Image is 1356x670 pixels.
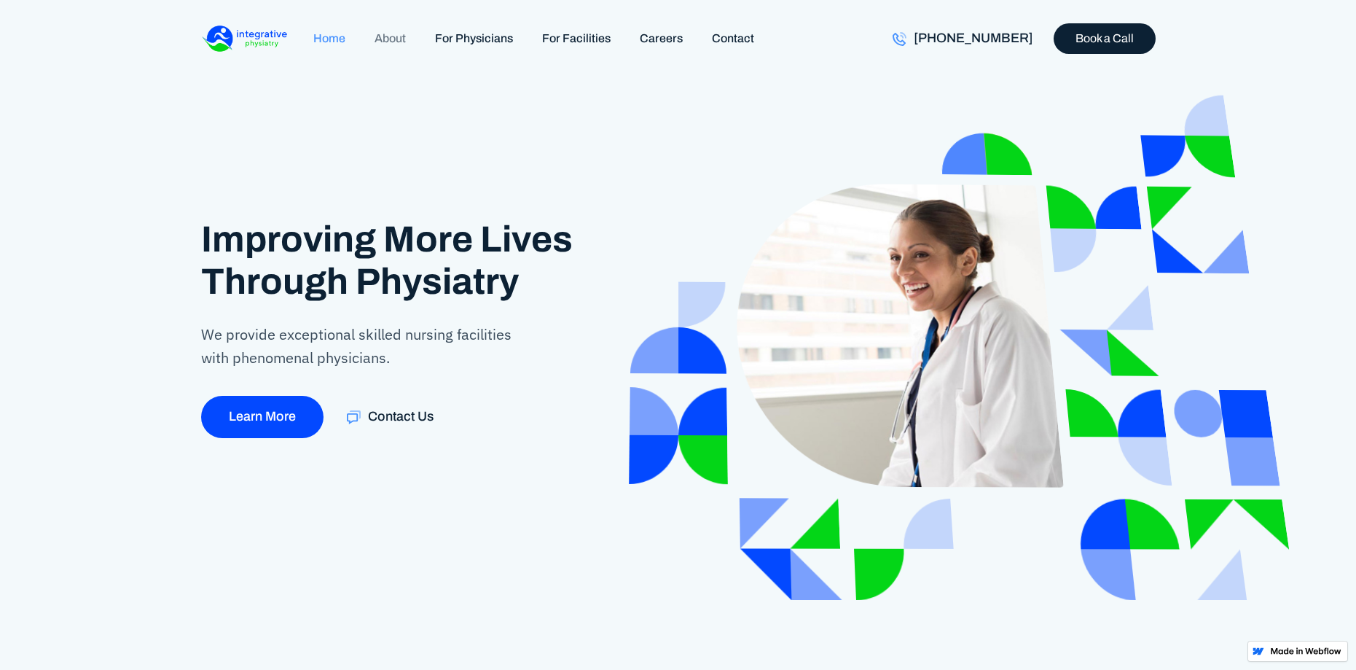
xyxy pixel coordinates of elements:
a: About [360,23,420,54]
a: Learn More [201,396,324,438]
a: Careers [625,23,697,54]
p: We provide exceptional skilled nursing facilities with phenomenal physicians. [201,323,529,370]
a: For Physicians [420,23,528,54]
div: [PHONE_NUMBER] [914,31,1033,47]
a: Contact [697,23,769,54]
a: For Facilities [528,23,625,54]
a: home [201,18,289,59]
a: [PHONE_NUMBER] [878,23,1048,55]
a: Home [299,23,360,54]
a: Contact Us [329,396,451,438]
div: Contact Us [368,409,434,425]
h1: Improving More Lives Through Physiatry [201,219,620,303]
img: Made in Webflow [1270,647,1341,655]
a: Book a Call [1054,23,1156,53]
